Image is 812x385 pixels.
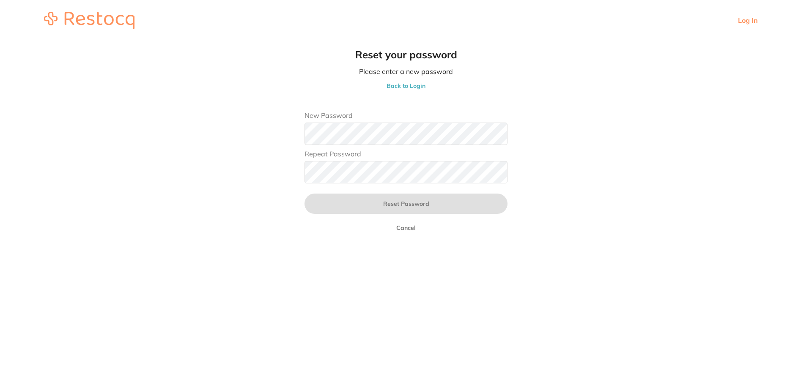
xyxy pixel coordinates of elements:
[304,194,507,214] button: Reset Password
[44,12,134,29] img: restocq_logo.svg
[355,49,457,61] h2: Reset your password
[304,112,507,119] label: New Password
[383,200,429,208] span: Reset Password
[394,224,418,232] button: Cancel
[304,150,507,158] label: Repeat Password
[738,16,758,24] a: Log In
[359,68,453,75] p: Please enter a new password
[384,82,428,90] button: Back to Login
